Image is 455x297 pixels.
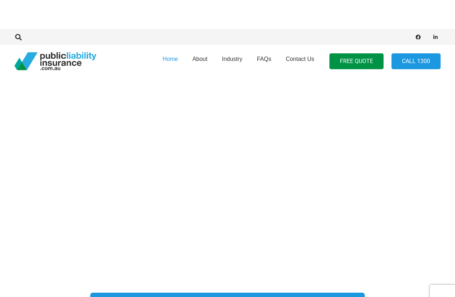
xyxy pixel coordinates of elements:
span: Home [162,56,178,62]
span: FAQs [257,56,271,62]
a: LinkedIn [430,32,441,42]
span: Contact Us [286,56,314,62]
a: Facebook [413,32,423,42]
a: Call 1300 [391,53,441,70]
a: FREE QUOTE [329,53,384,70]
a: Contact Us [279,43,321,80]
a: About [185,43,215,80]
a: Home [155,43,185,80]
a: pli_logotransparent [14,52,96,70]
span: About [192,56,207,62]
a: FAQs [250,43,279,80]
a: Industry [215,43,250,80]
span: Industry [222,56,242,62]
a: Search [11,34,26,40]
